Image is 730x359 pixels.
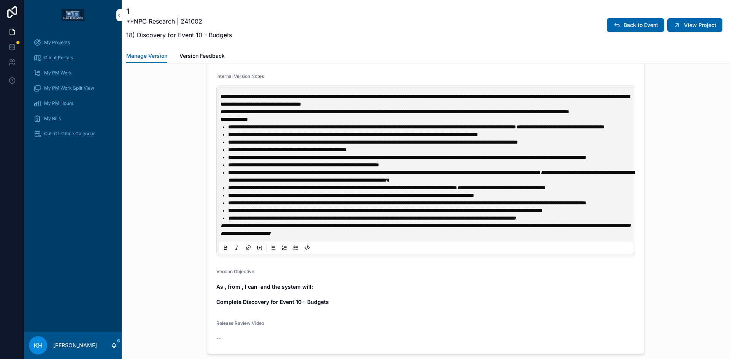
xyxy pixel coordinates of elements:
[44,70,72,76] span: My PM Work
[607,18,664,32] button: Back to Event
[29,36,117,49] a: My Projects
[34,341,43,350] span: KH
[179,49,225,64] a: Version Feedback
[126,17,232,26] p: **NPC Research | 241002
[44,55,73,61] span: Client Portals
[53,342,97,349] p: [PERSON_NAME]
[29,127,117,141] a: Out-Of-Office Calendar
[216,283,329,305] strong: As , from , I can and the system will: Complete Discovery for Event 10 - Budgets
[216,269,254,274] span: Version Objective
[667,18,722,32] button: View Project
[62,9,84,21] img: App logo
[44,131,95,137] span: Out-Of-Office Calendar
[684,21,716,29] span: View Project
[44,115,61,122] span: My Bills
[126,6,232,17] h1: 1
[624,21,658,29] span: Back to Event
[44,40,70,46] span: My Projects
[216,335,221,342] span: --
[126,49,167,63] a: Manage Version
[179,52,225,60] span: Version Feedback
[29,112,117,125] a: My Bills
[216,320,264,326] span: Release Review Video
[24,30,122,150] div: scrollable content
[44,85,94,91] span: My PM Work Split View
[29,51,117,65] a: Client Portals
[216,73,264,79] span: Internal Version Notes
[126,52,167,60] span: Manage Version
[126,30,232,40] p: 18) Discovery for Event 10 - Budgets
[44,100,73,106] span: My PM Hours
[29,66,117,80] a: My PM Work
[29,81,117,95] a: My PM Work Split View
[29,96,117,110] a: My PM Hours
